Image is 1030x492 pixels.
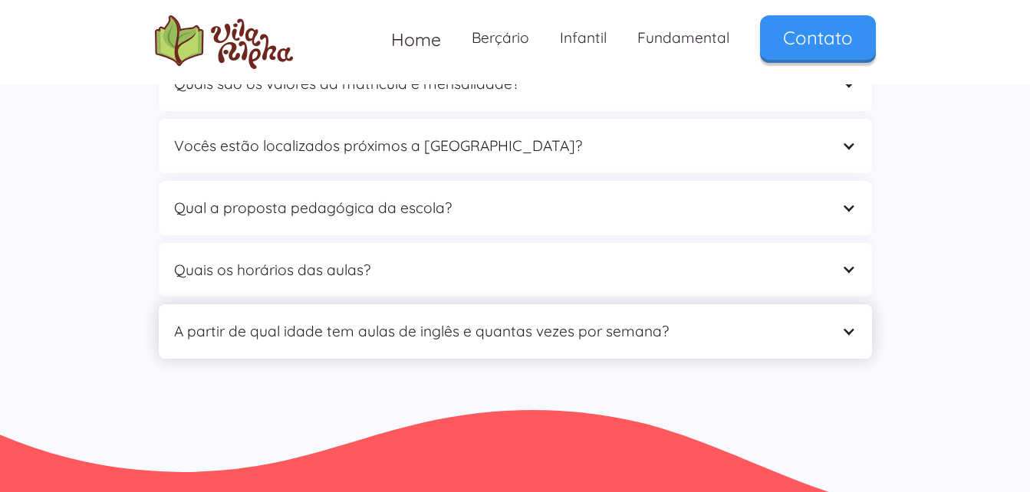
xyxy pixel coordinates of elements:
span: Home [391,28,441,51]
div: Vocês estão localizados próximos a [GEOGRAPHIC_DATA]? [174,134,826,158]
a: home [155,15,293,69]
div: Quais os horários das aulas? [174,258,826,282]
img: logo Escola Vila Alpha [155,15,293,69]
div: Qual a proposta pedagógica da escola? [174,196,826,220]
div: A partir de qual idade tem aulas de inglês e quantas vezes por semana? [174,320,826,343]
div: Qual a proposta pedagógica da escola? [159,181,872,235]
div: Quais são os valores da matrícula e mensalidade? [159,57,872,111]
div: Quais os horários das aulas? [159,243,872,297]
div: A partir de qual idade tem aulas de inglês e quantas vezes por semana? [159,304,872,359]
a: Berçário [456,15,545,61]
div: Quais são os valores da matrícula e mensalidade? [174,72,826,96]
a: Fundamental [622,15,745,61]
a: Home [376,15,456,64]
a: Contato [760,15,876,60]
a: Infantil [545,15,622,61]
div: Vocês estão localizados próximos a [GEOGRAPHIC_DATA]? [159,119,872,173]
